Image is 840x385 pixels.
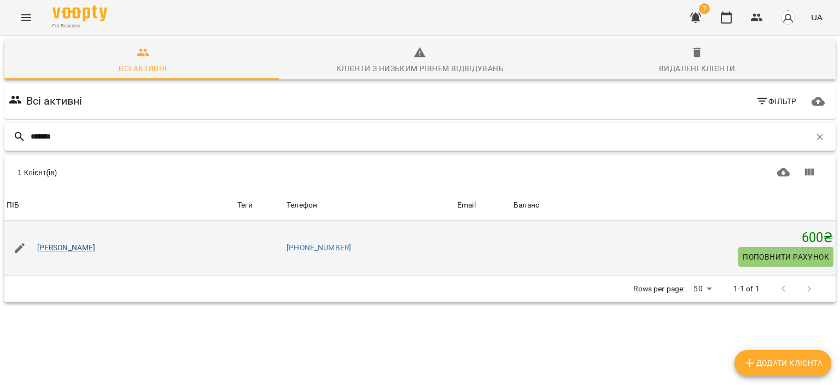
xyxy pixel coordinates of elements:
[13,4,39,31] button: Menu
[119,62,167,75] div: Всі активні
[733,284,760,295] p: 1-1 of 1
[287,243,351,252] a: [PHONE_NUMBER]
[514,199,833,212] span: Баланс
[287,199,317,212] div: Sort
[780,10,796,25] img: avatar_s.png
[457,199,476,212] div: Email
[751,91,801,111] button: Фільтр
[771,159,797,186] button: Завантажити CSV
[811,12,822,23] span: UA
[37,243,96,254] a: [PERSON_NAME]
[52,22,107,30] span: For Business
[7,199,19,212] div: Sort
[633,284,685,295] p: Rows per page:
[689,281,715,297] div: 50
[738,247,833,267] button: Поповнити рахунок
[237,199,283,212] div: Теги
[756,95,797,108] span: Фільтр
[796,159,822,186] button: Показати колонки
[514,199,539,212] div: Sort
[4,155,836,190] div: Table Toolbar
[7,199,19,212] div: ПІБ
[807,7,827,27] button: UA
[699,3,710,14] span: 7
[514,199,539,212] div: Баланс
[457,199,509,212] span: Email
[514,229,833,246] h5: 600 ₴
[26,93,83,110] h6: Всі активні
[336,62,504,75] div: Клієнти з низьким рівнем відвідувань
[52,5,107,21] img: Voopty Logo
[287,199,453,212] span: Телефон
[743,250,829,263] span: Поповнити рахунок
[659,62,735,75] div: Видалені клієнти
[7,199,233,212] span: ПІБ
[743,357,822,370] span: Додати клієнта
[287,199,317,212] div: Телефон
[17,167,414,178] div: 1 Клієнт(ів)
[734,350,831,376] button: Додати клієнта
[457,199,476,212] div: Sort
